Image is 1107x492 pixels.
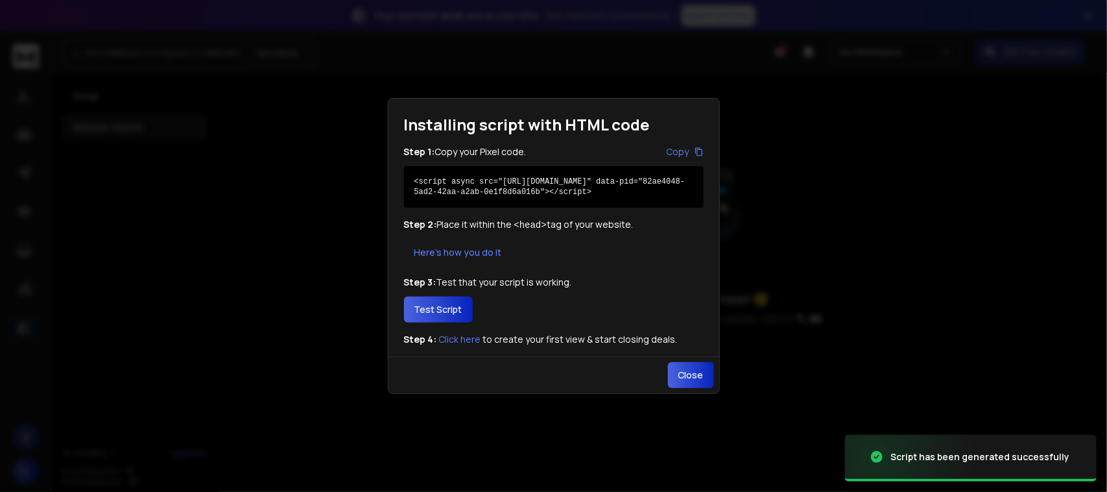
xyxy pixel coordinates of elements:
[388,99,719,135] h1: Installing script with HTML code
[404,276,704,289] p: Test that your script is working.
[404,218,437,230] span: Step 2:
[667,145,704,158] button: Copy
[404,145,435,158] span: Step 1:
[404,240,512,265] button: Here's how you do it
[404,218,704,232] p: Place it within the tag of your website.
[404,276,436,288] span: Step 3:
[404,333,704,346] p: to create your first view & start closing deals.
[414,177,685,197] code: <script async src="[URL][DOMAIN_NAME]" data-pid="82ae4048-5ad2-42aa-a2ab-0e1f8d6a016b"></script>
[404,297,473,323] button: Test Script
[668,362,714,388] button: Close
[404,145,527,158] p: Copy your Pixel code.
[514,220,547,230] code: <head>
[439,333,481,346] button: Click here
[404,333,437,345] span: Step 4:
